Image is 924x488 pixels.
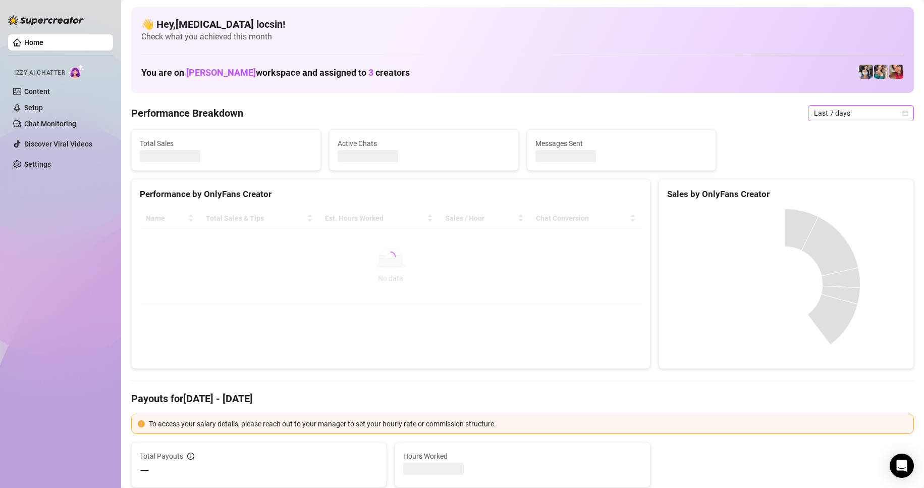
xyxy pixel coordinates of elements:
[889,65,903,79] img: Vanessa
[140,451,183,462] span: Total Payouts
[141,31,904,42] span: Check what you achieved this month
[902,110,908,116] span: calendar
[667,187,905,201] div: Sales by OnlyFans Creator
[131,106,243,120] h4: Performance Breakdown
[24,38,43,46] a: Home
[386,252,396,262] span: loading
[141,67,410,78] h1: You are on workspace and assigned to creators
[141,17,904,31] h4: 👋 Hey, [MEDICAL_DATA] locsin !
[874,65,888,79] img: Zaddy
[535,138,708,149] span: Messages Sent
[24,120,76,128] a: Chat Monitoring
[140,463,149,479] span: —
[69,64,85,79] img: AI Chatter
[859,65,873,79] img: Katy
[149,418,907,429] div: To access your salary details, please reach out to your manager to set your hourly rate or commis...
[368,67,373,78] span: 3
[140,187,642,201] div: Performance by OnlyFans Creator
[186,67,256,78] span: [PERSON_NAME]
[140,138,312,149] span: Total Sales
[187,453,194,460] span: info-circle
[814,106,908,121] span: Last 7 days
[24,160,51,168] a: Settings
[403,451,641,462] span: Hours Worked
[8,15,84,25] img: logo-BBDzfeDw.svg
[24,140,92,148] a: Discover Viral Videos
[338,138,510,149] span: Active Chats
[24,87,50,95] a: Content
[131,392,914,406] h4: Payouts for [DATE] - [DATE]
[14,68,65,78] span: Izzy AI Chatter
[890,454,914,478] div: Open Intercom Messenger
[138,420,145,427] span: exclamation-circle
[24,104,43,112] a: Setup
